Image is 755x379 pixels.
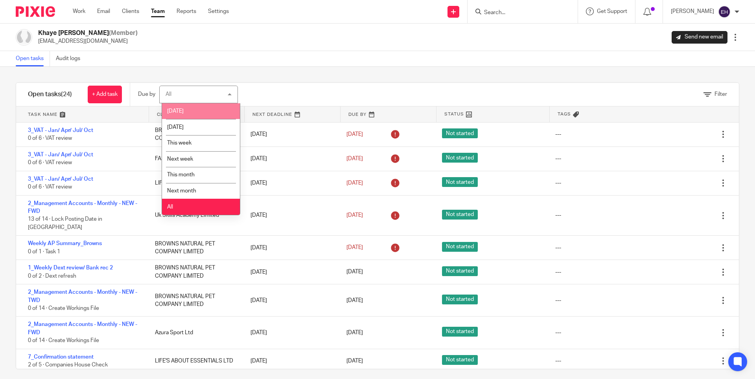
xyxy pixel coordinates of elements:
a: 3_VAT - Jan/ Apr/ Jul/ Oct [28,152,93,157]
span: Next month [167,188,196,194]
span: Status [444,111,464,117]
img: svg%3E [718,5,731,18]
h1: Open tasks [28,90,72,99]
span: Tags [558,111,571,117]
a: + Add task [88,86,122,103]
div: --- [555,329,561,337]
span: Not started [442,355,478,365]
span: Not started [442,327,478,337]
div: --- [555,357,561,365]
a: 3_VAT - Jan/ Apr/ Jul/ Oct [28,128,93,133]
span: 0 of 2 · Dext refresh [28,273,76,279]
a: Team [151,7,165,15]
div: [DATE] [243,207,338,223]
span: Not started [442,295,478,304]
p: [EMAIL_ADDRESS][DOMAIN_NAME] [38,37,138,45]
div: Uk Skills Academy Limited [147,207,243,223]
a: Send new email [672,31,727,44]
span: Filter [714,92,727,97]
a: Reports [177,7,196,15]
span: Not started [442,266,478,276]
span: 0 of 6 · VAT review [28,160,72,165]
span: [DATE] [346,180,363,186]
div: FASHION FORMULA LIMITED [147,151,243,167]
span: Next week [167,156,193,162]
div: --- [555,130,561,138]
a: Audit logs [56,51,86,66]
img: Pixie [16,6,55,17]
a: Settings [208,7,229,15]
a: 7_Confirmation statement [28,354,94,360]
div: --- [555,211,561,219]
span: Get Support [597,9,627,14]
div: All [166,92,171,97]
a: 1_Weekly Dext review/ Bank rec 2 [28,265,113,271]
span: 0 of 14 · Create Workings File [28,306,99,311]
span: [DATE] [346,245,363,251]
span: All [167,204,173,210]
a: 3_VAT - Jan/ Apr/ Jul/ Oct [28,176,93,182]
span: [DATE] [346,212,363,218]
span: 0 of 6 · VAT review [28,136,72,141]
a: Clients [122,7,139,15]
span: Not started [442,242,478,252]
div: --- [555,297,561,304]
a: Email [97,7,110,15]
div: LIFE'S ABOUT ESSENTIALS LTD [147,175,243,191]
span: (Member) [109,30,138,36]
span: [DATE] [167,125,184,130]
a: Weekly AP Summary_Browns [28,241,102,246]
span: This week [167,140,192,146]
span: This month [167,172,195,178]
a: 2_Management Accounts - Monthly - NEW - FWD [28,201,137,214]
span: Not started [442,153,478,163]
input: Search [483,9,554,16]
div: [DATE] [243,126,338,142]
p: [PERSON_NAME] [671,7,714,15]
span: Not started [442,177,478,187]
div: [DATE] [243,240,338,256]
h2: Khaye [PERSON_NAME] [38,29,138,37]
div: --- [555,244,561,252]
span: 13 of 14 · Lock Posting Date in [GEOGRAPHIC_DATA] [28,217,102,231]
a: Open tasks [16,51,50,66]
span: [DATE] [346,298,363,303]
div: BROWNS NATURAL PET COMPANY LIMITED [147,123,243,146]
p: Due by [138,90,155,98]
span: [DATE] [346,269,363,275]
span: [DATE] [346,132,363,137]
a: Work [73,7,85,15]
span: 0 of 1 · Task 1 [28,249,60,254]
span: (24) [61,91,72,97]
div: [DATE] [243,175,338,191]
div: BROWNS NATURAL PET COMPANY LIMITED [147,289,243,313]
a: 2_Management Accounts - Monthly - NEW - FWD [28,322,137,335]
div: [DATE] [243,151,338,167]
span: [DATE] [346,330,363,335]
div: BROWNS NATURAL PET COMPANY LIMITED [147,236,243,260]
div: [DATE] [243,353,338,369]
div: [DATE] [243,264,338,280]
div: --- [555,268,561,276]
div: LIFE'S ABOUT ESSENTIALS LTD [147,353,243,369]
div: --- [555,179,561,187]
div: --- [555,155,561,163]
img: Screenshot%202025-07-30%20at%207.39.43%E2%80%AFPM.png [16,29,32,46]
span: Not started [442,210,478,220]
span: 0 of 14 · Create Workings File [28,338,99,343]
span: [DATE] [346,156,363,161]
span: [DATE] [167,108,184,114]
span: [DATE] [346,358,363,364]
span: Not started [442,128,478,138]
div: BROWNS NATURAL PET COMPANY LIMITED [147,260,243,284]
span: 2 of 5 · Companies House Check [28,362,108,368]
div: [DATE] [243,325,338,341]
a: 2_Management Accounts - Monthly - NEW - TWD [28,289,137,303]
div: Azura Sport Ltd [147,325,243,341]
div: [DATE] [243,293,338,308]
span: 0 of 6 · VAT review [28,184,72,190]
